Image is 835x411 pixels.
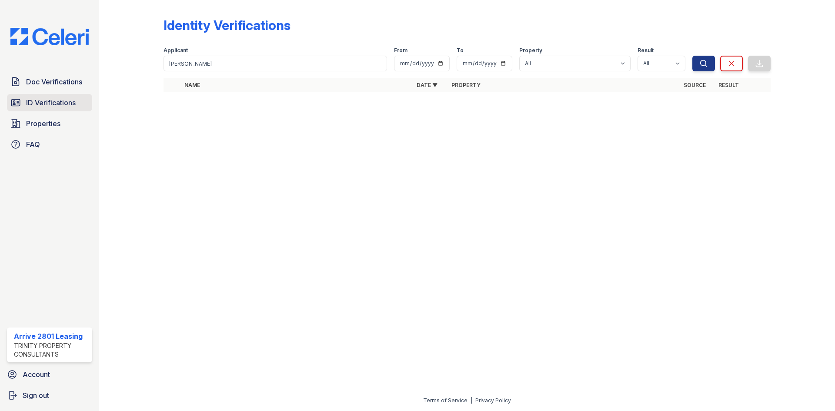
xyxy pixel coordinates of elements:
label: Property [519,47,542,54]
a: Doc Verifications [7,73,92,90]
a: Terms of Service [423,397,468,404]
a: ID Verifications [7,94,92,111]
a: Sign out [3,387,96,404]
a: Source [684,82,706,88]
div: | [471,397,472,404]
span: Account [23,369,50,380]
label: Applicant [164,47,188,54]
div: Identity Verifications [164,17,291,33]
span: Properties [26,118,60,129]
a: Properties [7,115,92,132]
input: Search by name or phone number [164,56,387,71]
label: To [457,47,464,54]
a: Date ▼ [417,82,438,88]
a: Result [718,82,739,88]
span: ID Verifications [26,97,76,108]
span: FAQ [26,139,40,150]
label: Result [638,47,654,54]
a: Property [451,82,481,88]
span: Sign out [23,390,49,401]
label: From [394,47,407,54]
a: Name [184,82,200,88]
a: Privacy Policy [475,397,511,404]
a: FAQ [7,136,92,153]
div: Trinity Property Consultants [14,341,89,359]
span: Doc Verifications [26,77,82,87]
div: Arrive 2801 Leasing [14,331,89,341]
a: Account [3,366,96,383]
img: CE_Logo_Blue-a8612792a0a2168367f1c8372b55b34899dd931a85d93a1a3d3e32e68fde9ad4.png [3,28,96,45]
